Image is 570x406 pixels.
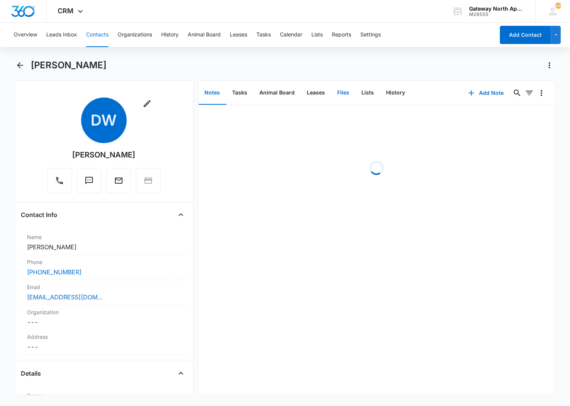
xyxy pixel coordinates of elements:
button: Leads Inbox [46,23,77,47]
button: Add Note [461,84,511,102]
div: Organization--- [21,305,187,330]
label: Name [27,233,181,241]
button: Search... [511,87,523,99]
span: DW [81,98,127,143]
span: 106 [555,3,561,9]
a: Text [77,180,102,186]
button: History [380,81,411,105]
button: Actions [543,59,556,71]
div: account id [469,12,524,17]
button: Reports [332,23,351,47]
button: History [161,23,179,47]
button: Files [331,81,356,105]
button: Overflow Menu [535,87,548,99]
button: Text [77,168,102,193]
button: Back [14,59,26,71]
button: Close [175,367,187,379]
button: Overview [14,23,37,47]
button: Notes [199,81,226,105]
dd: --- [27,318,181,327]
div: [PERSON_NAME] [72,149,135,161]
button: Tasks [256,23,271,47]
h4: Details [21,369,41,378]
button: Leases [230,23,247,47]
label: Source [27,392,181,400]
h1: [PERSON_NAME] [31,60,107,71]
a: Email [106,180,131,186]
label: Address [27,333,181,341]
dd: --- [27,342,181,351]
button: Email [106,168,131,193]
h4: Contact Info [21,210,57,219]
div: Email[EMAIL_ADDRESS][DOMAIN_NAME] [21,280,187,305]
button: Tasks [226,81,254,105]
button: Organizations [118,23,152,47]
label: Email [27,283,181,291]
label: Phone [27,258,181,266]
button: Animal Board [188,23,221,47]
div: account name [469,6,524,12]
label: Organization [27,308,181,316]
a: [EMAIL_ADDRESS][DOMAIN_NAME] [27,293,103,302]
div: Address--- [21,330,187,355]
button: Contacts [86,23,108,47]
button: Filters [523,87,535,99]
dd: [PERSON_NAME] [27,242,181,252]
button: Leases [301,81,331,105]
a: [PHONE_NUMBER] [27,268,82,277]
button: Calendar [280,23,302,47]
div: notifications count [555,3,561,9]
button: Lists [311,23,323,47]
button: Close [175,209,187,221]
a: Call [47,180,72,186]
div: Name[PERSON_NAME] [21,230,187,255]
span: CRM [58,7,74,15]
button: Settings [360,23,381,47]
div: Phone[PHONE_NUMBER] [21,255,187,280]
button: Lists [356,81,380,105]
button: Call [47,168,72,193]
button: Animal Board [254,81,301,105]
button: Add Contact [500,26,551,44]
